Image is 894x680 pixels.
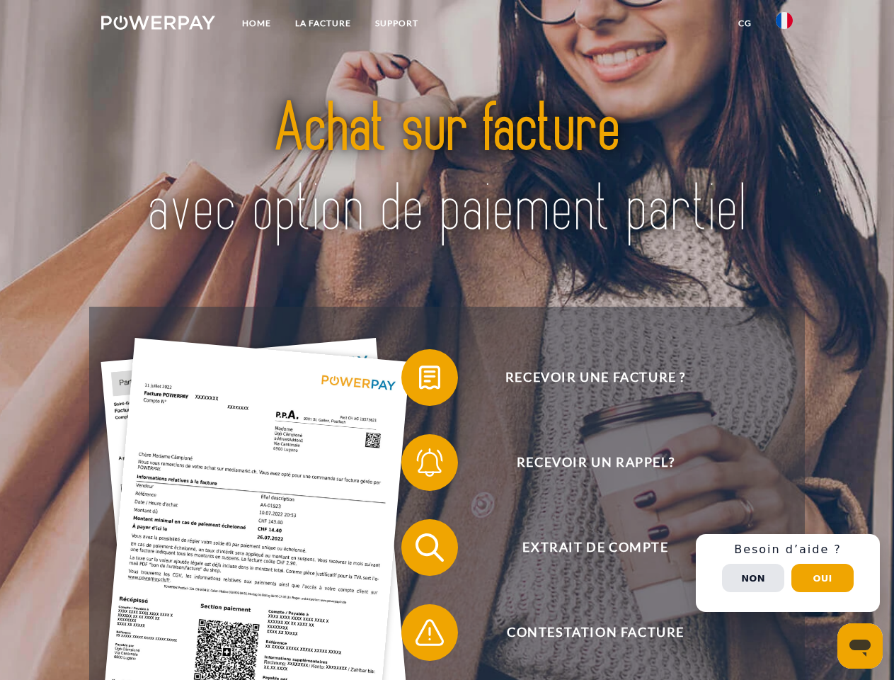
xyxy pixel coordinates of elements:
img: qb_bell.svg [412,445,447,480]
img: fr [776,12,793,29]
img: title-powerpay_fr.svg [135,68,759,271]
button: Recevoir une facture ? [401,349,769,406]
a: Support [363,11,430,36]
a: Home [230,11,283,36]
img: qb_search.svg [412,530,447,565]
iframe: Bouton de lancement de la fenêtre de messagerie [837,623,883,669]
button: Extrait de compte [401,519,769,576]
a: CG [726,11,764,36]
span: Recevoir un rappel? [422,434,769,491]
span: Contestation Facture [422,604,769,661]
img: logo-powerpay-white.svg [101,16,215,30]
button: Non [722,564,784,592]
span: Extrait de compte [422,519,769,576]
h3: Besoin d’aide ? [704,543,871,557]
button: Recevoir un rappel? [401,434,769,491]
span: Recevoir une facture ? [422,349,769,406]
a: LA FACTURE [283,11,363,36]
div: Schnellhilfe [696,534,880,612]
button: Oui [791,564,854,592]
button: Contestation Facture [401,604,769,661]
img: qb_bill.svg [412,360,447,395]
img: qb_warning.svg [412,615,447,650]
